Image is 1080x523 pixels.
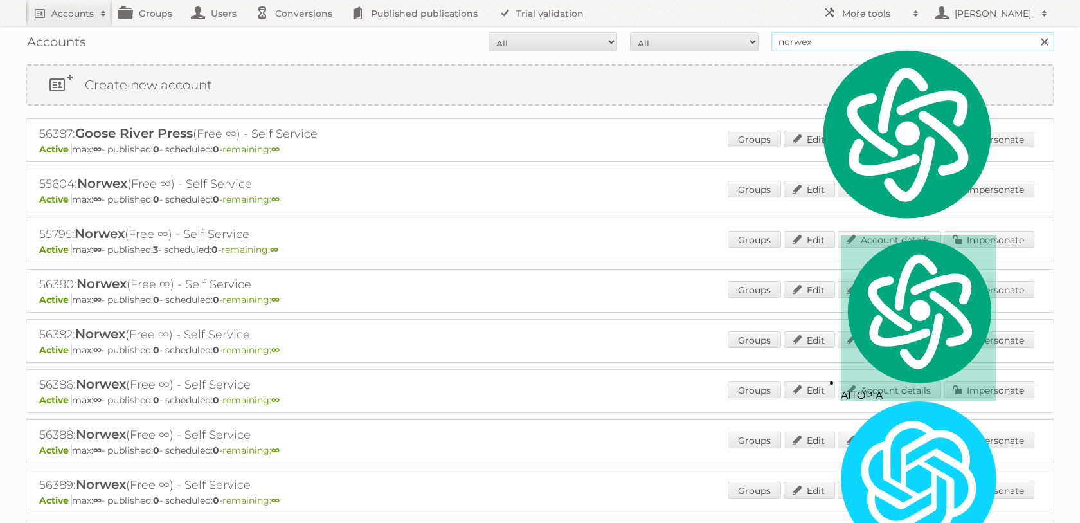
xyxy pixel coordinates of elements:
[75,326,125,342] span: Norwex
[39,244,1041,255] p: max: - published: - scheduled: -
[784,482,835,499] a: Edit
[728,381,781,398] a: Groups
[728,482,781,499] a: Groups
[842,7,906,20] h2: More tools
[271,445,280,456] strong: ∞
[39,143,72,155] span: Active
[75,125,193,141] span: Goose River Press
[271,294,280,306] strong: ∞
[271,495,280,506] strong: ∞
[728,181,781,197] a: Groups
[222,495,280,506] span: remaining:
[951,7,1035,20] h2: [PERSON_NAME]
[39,394,72,406] span: Active
[222,344,280,356] span: remaining:
[39,226,489,243] h2: 55795: (Free ∞) - Self Service
[39,294,1041,306] p: max: - published: - scheduled: -
[153,143,159,155] strong: 0
[213,194,219,205] strong: 0
[76,477,126,492] span: Norwex
[153,244,158,255] strong: 3
[39,244,72,255] span: Active
[221,244,278,255] span: remaining:
[39,495,1041,506] p: max: - published: - scheduled: -
[93,344,102,356] strong: ∞
[153,294,159,306] strong: 0
[39,477,489,493] h2: 56389: (Free ∞) - Self Service
[75,226,125,241] span: Norwex
[728,331,781,348] a: Groups
[93,495,102,506] strong: ∞
[271,143,280,155] strong: ∞
[222,294,280,306] span: remaining:
[728,231,781,248] a: Groups
[39,344,1041,356] p: max: - published: - scheduled: -
[27,66,1053,104] a: Create new account
[76,427,126,442] span: Norwex
[271,394,280,406] strong: ∞
[213,495,219,506] strong: 0
[728,432,781,448] a: Groups
[39,376,489,393] h2: 56386: (Free ∞) - Self Service
[213,143,219,155] strong: 0
[76,276,127,291] span: Norwex
[784,331,835,348] a: Edit
[39,194,1041,205] p: max: - published: - scheduled: -
[222,194,280,205] span: remaining:
[39,445,72,456] span: Active
[213,294,219,306] strong: 0
[213,394,219,406] strong: 0
[39,294,72,306] span: Active
[212,244,218,255] strong: 0
[39,176,489,192] h2: 55604: (Free ∞) - Self Service
[51,7,94,20] h2: Accounts
[784,281,835,298] a: Edit
[39,344,72,356] span: Active
[153,194,159,205] strong: 0
[93,394,102,406] strong: ∞
[39,445,1041,456] p: max: - published: - scheduled: -
[93,143,102,155] strong: ∞
[39,194,72,205] span: Active
[784,432,835,448] a: Edit
[270,244,278,255] strong: ∞
[784,131,835,147] a: Edit
[39,326,489,343] h2: 56382: (Free ∞) - Self Service
[93,445,102,456] strong: ∞
[784,181,835,197] a: Edit
[222,394,280,406] span: remaining:
[39,495,72,506] span: Active
[39,394,1041,406] p: max: - published: - scheduled: -
[271,194,280,205] strong: ∞
[77,176,127,191] span: Norwex
[153,445,159,456] strong: 0
[784,381,835,398] a: Edit
[39,125,489,142] h2: 56387: (Free ∞) - Self Service
[39,276,489,293] h2: 56380: (Free ∞) - Self Service
[153,344,159,356] strong: 0
[784,231,835,248] a: Edit
[222,445,280,456] span: remaining:
[93,244,102,255] strong: ∞
[76,376,126,392] span: Norwex
[93,194,102,205] strong: ∞
[271,344,280,356] strong: ∞
[213,445,219,456] strong: 0
[841,235,996,402] div: AITOPIA
[222,143,280,155] span: remaining:
[153,495,159,506] strong: 0
[213,344,219,356] strong: 0
[153,394,159,406] strong: 0
[728,131,781,147] a: Groups
[39,427,489,443] h2: 56388: (Free ∞) - Self Service
[728,281,781,298] a: Groups
[39,143,1041,155] p: max: - published: - scheduled: -
[93,294,102,306] strong: ∞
